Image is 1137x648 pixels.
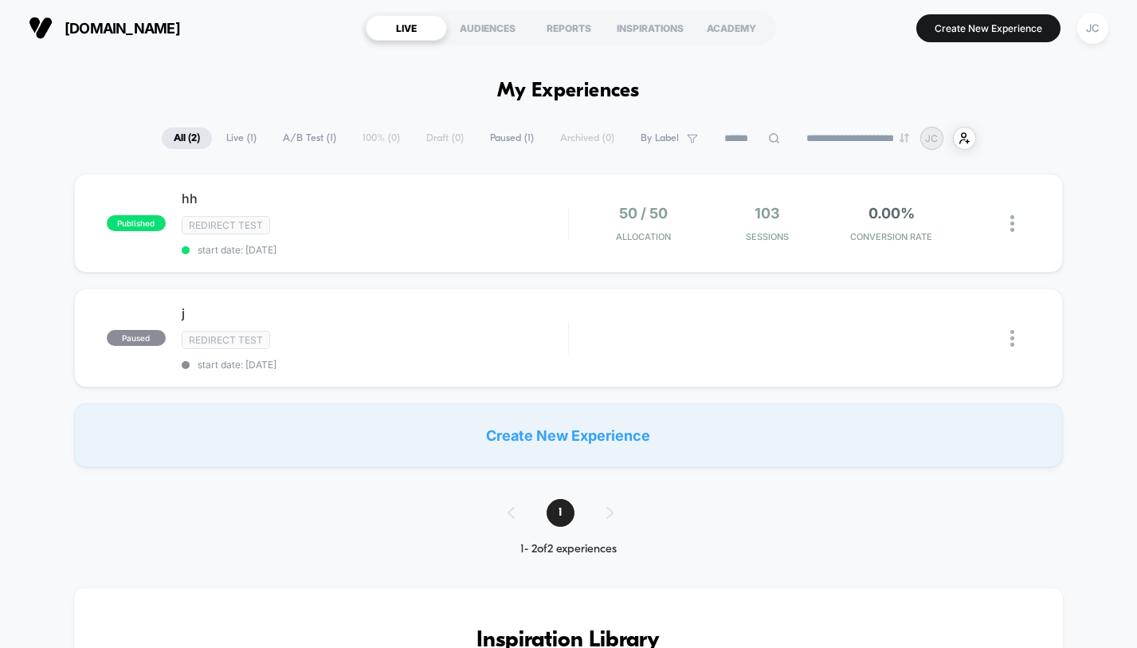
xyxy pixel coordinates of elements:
span: CONVERSION RATE [833,231,950,242]
span: Paused ( 1 ) [478,128,546,149]
button: [DOMAIN_NAME] [24,15,185,41]
div: INSPIRATIONS [610,15,691,41]
button: Create New Experience [916,14,1061,42]
span: start date: [DATE] [182,244,568,256]
span: By Label [641,132,679,144]
span: Redirect Test [182,216,270,234]
img: close [1010,330,1014,347]
span: Sessions [709,231,825,242]
h1: My Experiences [497,80,640,103]
span: 50 / 50 [619,205,668,222]
span: Redirect Test [182,331,270,349]
div: JC [1077,13,1108,44]
div: Create New Experience [74,403,1063,467]
span: 1 [547,499,574,527]
button: JC [1072,12,1113,45]
span: A/B Test ( 1 ) [271,128,348,149]
span: 103 [755,205,780,222]
span: j [182,305,568,321]
span: paused [107,330,166,346]
span: Allocation [616,231,671,242]
span: All ( 2 ) [162,128,212,149]
div: LIVE [366,15,447,41]
span: published [107,215,166,231]
div: REPORTS [528,15,610,41]
img: close [1010,215,1014,232]
span: start date: [DATE] [182,359,568,371]
span: 0.00% [868,205,915,222]
img: Visually logo [29,16,53,40]
img: end [900,133,909,143]
p: JC [925,132,938,144]
div: 1 - 2 of 2 experiences [492,543,645,556]
span: Live ( 1 ) [214,128,269,149]
span: hh [182,190,568,206]
div: ACADEMY [691,15,772,41]
span: [DOMAIN_NAME] [65,20,180,37]
div: AUDIENCES [447,15,528,41]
